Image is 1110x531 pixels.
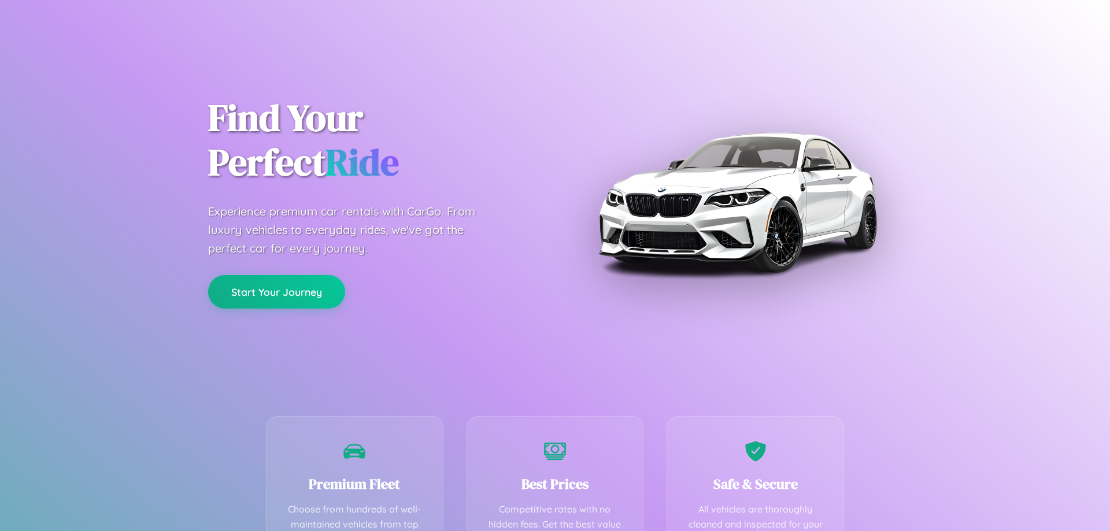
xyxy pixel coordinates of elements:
[325,137,399,187] span: Ride
[284,474,425,493] h3: Premium Fleet
[684,474,826,493] h3: Safe & Secure
[593,58,882,347] img: Premium BMW car rental vehicle
[208,275,345,309] button: Start Your Journey
[484,474,626,493] h3: Best Prices
[208,202,497,258] p: Experience premium car rentals with CarGo. From luxury vehicles to everyday rides, we've got the ...
[208,96,538,185] h1: Find Your Perfect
